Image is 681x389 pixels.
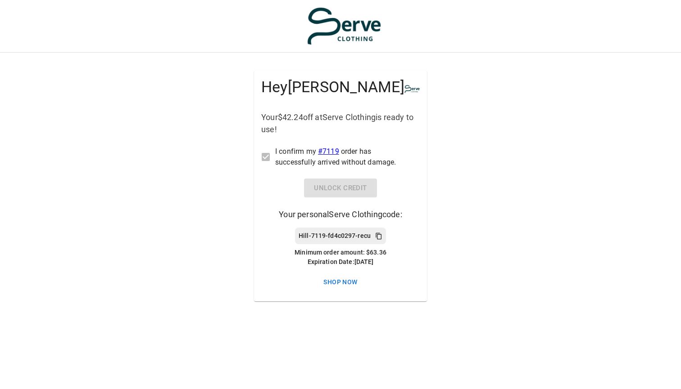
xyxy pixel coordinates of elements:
p: Hill-7119-fd4c0297-recu [299,231,371,241]
p: Your personal Serve Clothing code: [279,208,402,220]
a: #7119 [318,147,339,156]
h4: Hey [PERSON_NAME] [261,78,404,97]
a: Shop Now [269,274,412,291]
p: Expiration Date: [DATE] [286,257,395,267]
p: I confirm my order has successfully arrived without damage. [275,146,413,168]
p: Your $42.24 off at Serve Clothing is ready to use! [261,111,420,135]
p: Minimum order amount: $63.36 [273,248,408,257]
div: Serve Clothing [404,78,420,100]
img: serve-clothing.myshopify.com-3331c13f-55ad-48ba-bef5-e23db2fa8125 [307,7,381,45]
